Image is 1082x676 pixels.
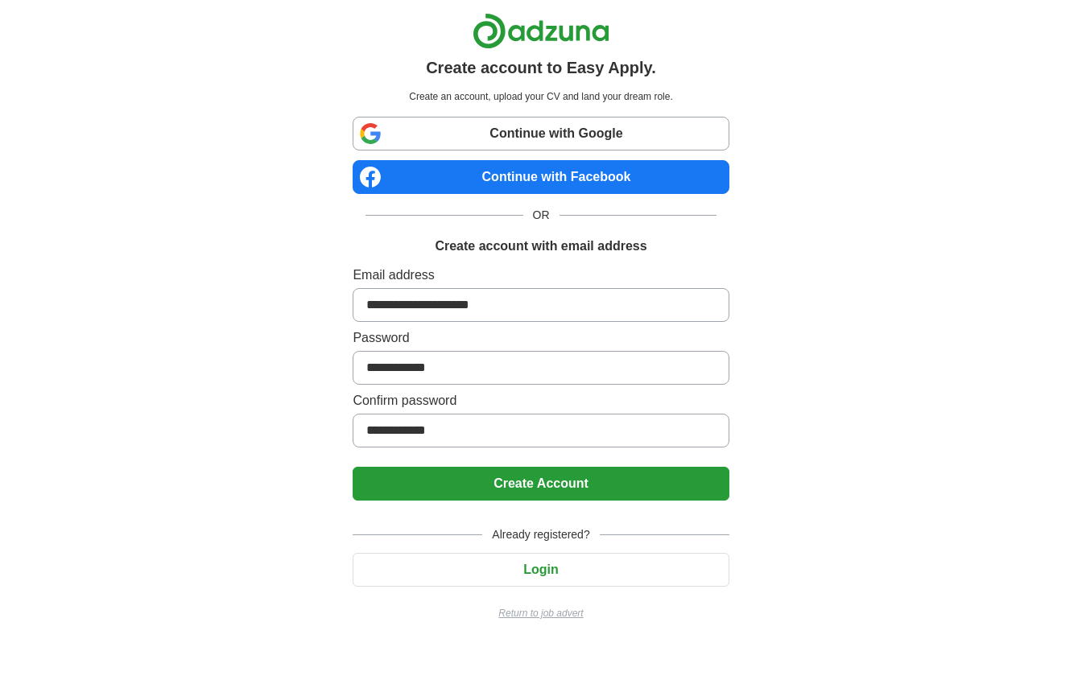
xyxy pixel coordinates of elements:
[356,89,725,104] p: Create an account, upload your CV and land your dream role.
[353,266,729,285] label: Email address
[426,56,656,80] h1: Create account to Easy Apply.
[353,563,729,576] a: Login
[353,117,729,150] a: Continue with Google
[435,237,646,256] h1: Create account with email address
[353,160,729,194] a: Continue with Facebook
[353,391,729,410] label: Confirm password
[523,207,560,224] span: OR
[353,606,729,620] a: Return to job advert
[482,526,599,543] span: Already registered?
[353,467,729,501] button: Create Account
[353,328,729,348] label: Password
[473,13,609,49] img: Adzuna logo
[353,553,729,587] button: Login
